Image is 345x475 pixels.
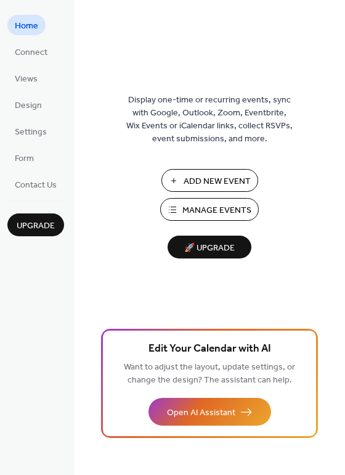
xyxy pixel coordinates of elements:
[7,147,41,168] a: Form
[148,341,271,358] span: Edit Your Calendar with AI
[7,41,55,62] a: Connect
[168,236,251,258] button: 🚀 Upgrade
[182,204,251,217] span: Manage Events
[7,68,45,88] a: Views
[15,126,47,139] span: Settings
[15,99,42,112] span: Design
[7,94,49,115] a: Design
[15,179,57,192] span: Contact Us
[15,73,38,86] span: Views
[7,213,64,236] button: Upgrade
[15,46,47,59] span: Connect
[160,198,259,221] button: Manage Events
[161,169,258,192] button: Add New Event
[7,121,54,141] a: Settings
[167,407,235,419] span: Open AI Assistant
[15,152,34,165] span: Form
[17,220,55,233] span: Upgrade
[148,398,271,426] button: Open AI Assistant
[184,175,251,188] span: Add New Event
[15,20,38,33] span: Home
[7,174,64,194] a: Contact Us
[126,94,293,146] span: Display one-time or recurring events, sync with Google, Outlook, Zoom, Eventbrite, Wix Events or ...
[124,359,295,389] span: Want to adjust the layout, update settings, or change the design? The assistant can help.
[175,240,244,257] span: 🚀 Upgrade
[7,15,46,35] a: Home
